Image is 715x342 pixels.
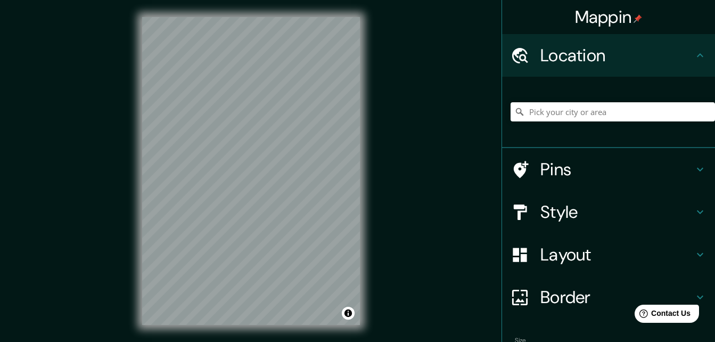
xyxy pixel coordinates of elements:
[634,14,642,23] img: pin-icon.png
[502,233,715,276] div: Layout
[540,45,694,66] h4: Location
[342,307,355,320] button: Toggle attribution
[540,159,694,180] h4: Pins
[502,34,715,77] div: Location
[540,201,694,223] h4: Style
[575,6,643,28] h4: Mappin
[620,300,703,330] iframe: Help widget launcher
[502,191,715,233] div: Style
[502,276,715,319] div: Border
[511,102,715,121] input: Pick your city or area
[540,287,694,308] h4: Border
[142,17,360,325] canvas: Map
[502,148,715,191] div: Pins
[540,244,694,265] h4: Layout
